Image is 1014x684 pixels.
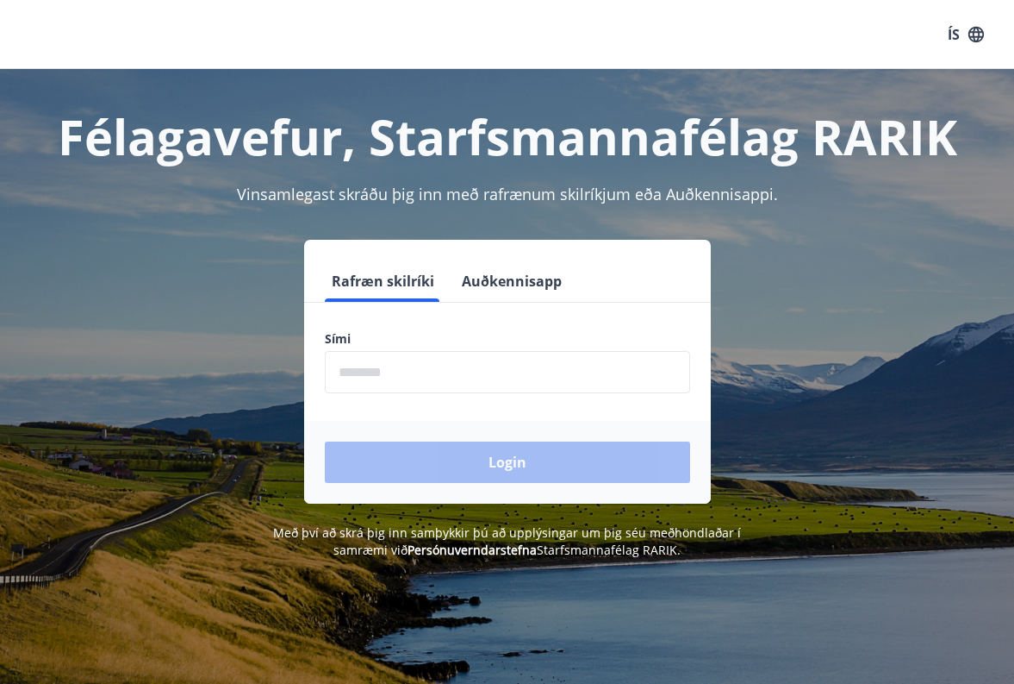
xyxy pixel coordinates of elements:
[237,184,778,204] span: Vinsamlegast skráðu þig inn með rafrænum skilríkjum eða Auðkennisappi.
[325,260,441,302] button: Rafræn skilríki
[455,260,569,302] button: Auðkennisapp
[325,330,690,348] label: Sími
[273,524,741,558] span: Með því að skrá þig inn samþykkir þú að upplýsingar um þig séu meðhöndlaðar í samræmi við Starfsm...
[21,104,993,169] h1: Félagavefur, Starfsmannafélag RARIK
[407,542,537,558] a: Persónuverndarstefna
[938,19,993,50] button: ÍS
